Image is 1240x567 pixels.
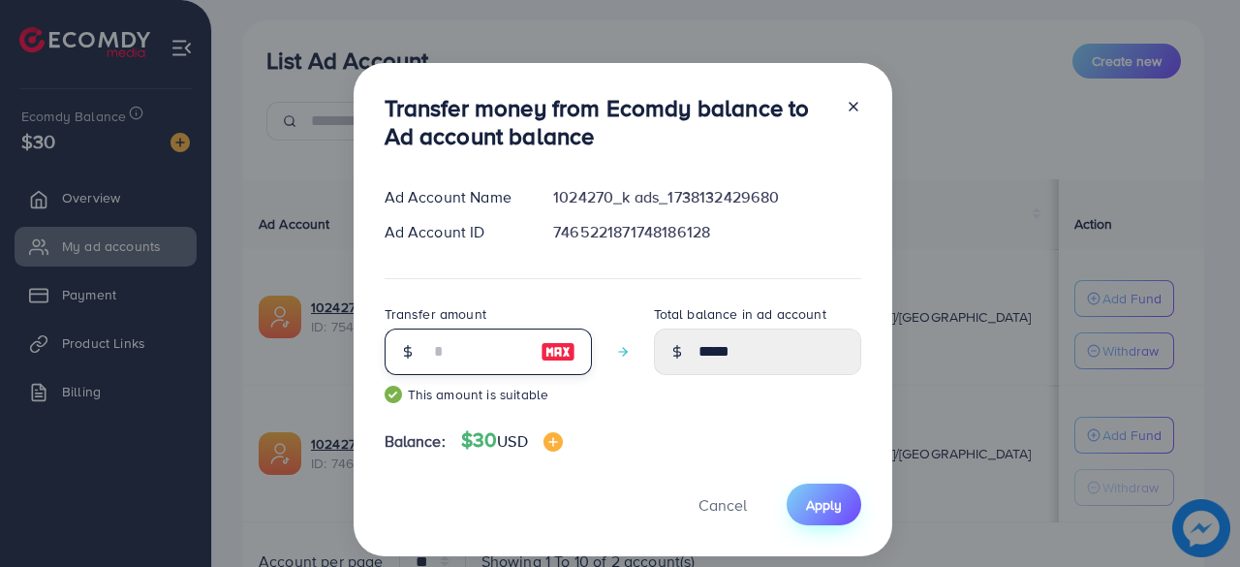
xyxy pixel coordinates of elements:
[538,186,876,208] div: 1024270_k ads_1738132429680
[538,221,876,243] div: 7465221871748186128
[385,430,446,453] span: Balance:
[787,484,861,525] button: Apply
[541,340,575,363] img: image
[385,385,592,404] small: This amount is suitable
[461,428,563,453] h4: $30
[385,304,486,324] label: Transfer amount
[369,186,539,208] div: Ad Account Name
[543,432,563,452] img: image
[369,221,539,243] div: Ad Account ID
[806,495,842,515] span: Apply
[698,494,747,516] span: Cancel
[385,94,830,150] h3: Transfer money from Ecomdy balance to Ad account balance
[654,304,826,324] label: Total balance in ad account
[385,386,402,403] img: guide
[674,484,771,525] button: Cancel
[497,430,527,452] span: USD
